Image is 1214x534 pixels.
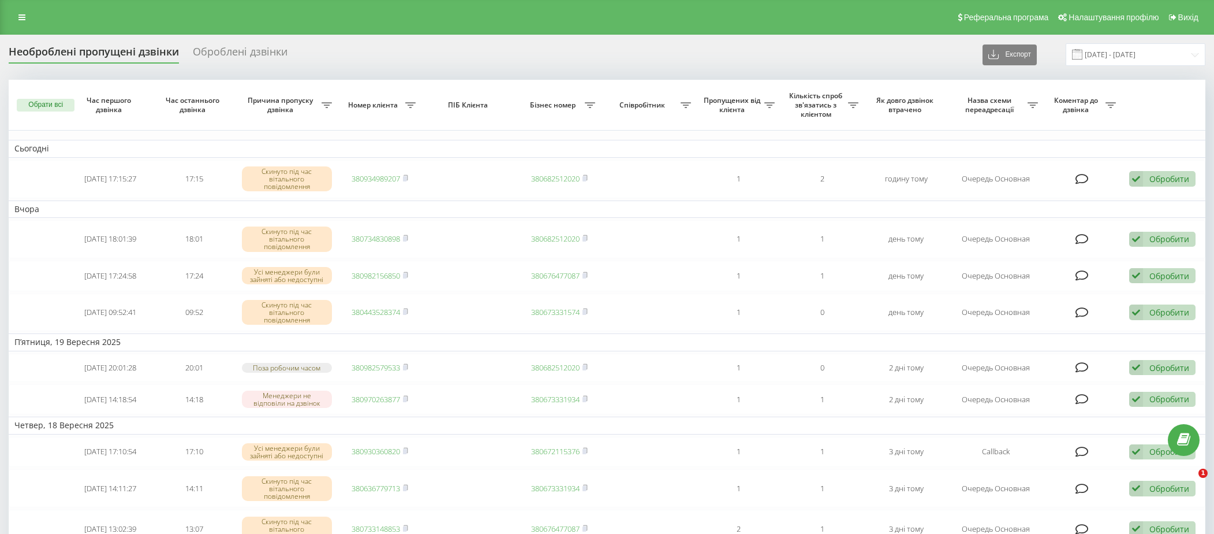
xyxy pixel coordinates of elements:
[780,384,864,415] td: 1
[1149,362,1189,373] div: Обробити
[780,294,864,332] td: 0
[352,173,400,184] a: 380934989207
[9,201,1205,218] td: Вчора
[531,524,580,534] a: 380676477087
[1049,96,1105,114] span: Коментар до дзвінка
[864,261,948,291] td: день тому
[1149,483,1189,494] div: Обробити
[697,160,780,198] td: 1
[864,160,948,198] td: годину тому
[1149,270,1189,281] div: Обробити
[697,469,780,507] td: 1
[780,354,864,382] td: 0
[697,384,780,415] td: 1
[352,394,400,405] a: 380970263877
[954,96,1028,114] span: Назва схеми переадресації
[531,270,580,281] a: 380676477087
[780,220,864,258] td: 1
[780,437,864,468] td: 1
[1178,13,1198,22] span: Вихід
[352,233,400,244] a: 380734830898
[1175,469,1202,496] iframe: Intercom live chat
[948,160,1044,198] td: Очередь Основная
[864,384,948,415] td: 2 дні тому
[873,96,939,114] span: Як довго дзвінок втрачено
[780,261,864,291] td: 1
[69,220,152,258] td: [DATE] 18:01:39
[17,99,74,112] button: Обрати всі
[152,469,236,507] td: 14:11
[9,333,1205,351] td: П’ятниця, 19 Вересня 2025
[352,446,400,457] a: 380930360820
[531,446,580,457] a: 380672115376
[152,384,236,415] td: 14:18
[983,44,1037,65] button: Експорт
[162,96,227,114] span: Час останнього дзвінка
[948,294,1044,332] td: Очередь Основная
[864,437,948,468] td: 3 дні тому
[242,267,332,284] div: Усі менеджери були зайняті або недоступні
[531,233,580,244] a: 380682512020
[864,220,948,258] td: день тому
[531,394,580,405] a: 380673331934
[352,307,400,317] a: 380443528374
[948,384,1044,415] td: Очередь Основная
[152,160,236,198] td: 17:15
[78,96,143,114] span: Час першого дзвінка
[431,101,507,110] span: ПІБ Клієнта
[1149,173,1189,184] div: Обробити
[242,391,332,408] div: Менеджери не відповіли на дзвінок
[697,220,780,258] td: 1
[1149,446,1189,457] div: Обробити
[697,437,780,468] td: 1
[948,437,1044,468] td: Callback
[703,96,764,114] span: Пропущених від клієнта
[152,294,236,332] td: 09:52
[948,469,1044,507] td: Очередь Основная
[343,101,405,110] span: Номер клієнта
[864,294,948,332] td: день тому
[242,363,332,373] div: Поза робочим часом
[242,443,332,461] div: Усі менеджери були зайняті або недоступні
[69,354,152,382] td: [DATE] 20:01:28
[242,300,332,325] div: Скинуто під час вітального повідомлення
[152,220,236,258] td: 18:01
[948,354,1044,382] td: Очередь Основная
[1149,233,1189,244] div: Обробити
[242,96,322,114] span: Причина пропуску дзвінка
[697,261,780,291] td: 1
[607,101,681,110] span: Співробітник
[864,469,948,507] td: 3 дні тому
[531,362,580,373] a: 380682512020
[152,354,236,382] td: 20:01
[531,483,580,494] a: 380673331934
[242,166,332,192] div: Скинуто під час вітального повідомлення
[531,307,580,317] a: 380673331574
[69,160,152,198] td: [DATE] 17:15:27
[697,354,780,382] td: 1
[948,220,1044,258] td: Очередь Основная
[352,270,400,281] a: 380982156850
[864,354,948,382] td: 2 дні тому
[152,437,236,468] td: 17:10
[9,140,1205,157] td: Сьогодні
[1069,13,1159,22] span: Налаштування профілю
[9,46,179,64] div: Необроблені пропущені дзвінки
[69,469,152,507] td: [DATE] 14:11:27
[531,173,580,184] a: 380682512020
[242,476,332,502] div: Скинуто під час вітального повідомлення
[69,384,152,415] td: [DATE] 14:18:54
[1198,469,1208,478] span: 1
[9,417,1205,434] td: Четвер, 18 Вересня 2025
[523,101,585,110] span: Бізнес номер
[948,261,1044,291] td: Очередь Основная
[69,261,152,291] td: [DATE] 17:24:58
[697,294,780,332] td: 1
[352,524,400,534] a: 380733148853
[193,46,287,64] div: Оброблені дзвінки
[780,469,864,507] td: 1
[1149,394,1189,405] div: Обробити
[352,362,400,373] a: 380982579533
[69,294,152,332] td: [DATE] 09:52:41
[780,160,864,198] td: 2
